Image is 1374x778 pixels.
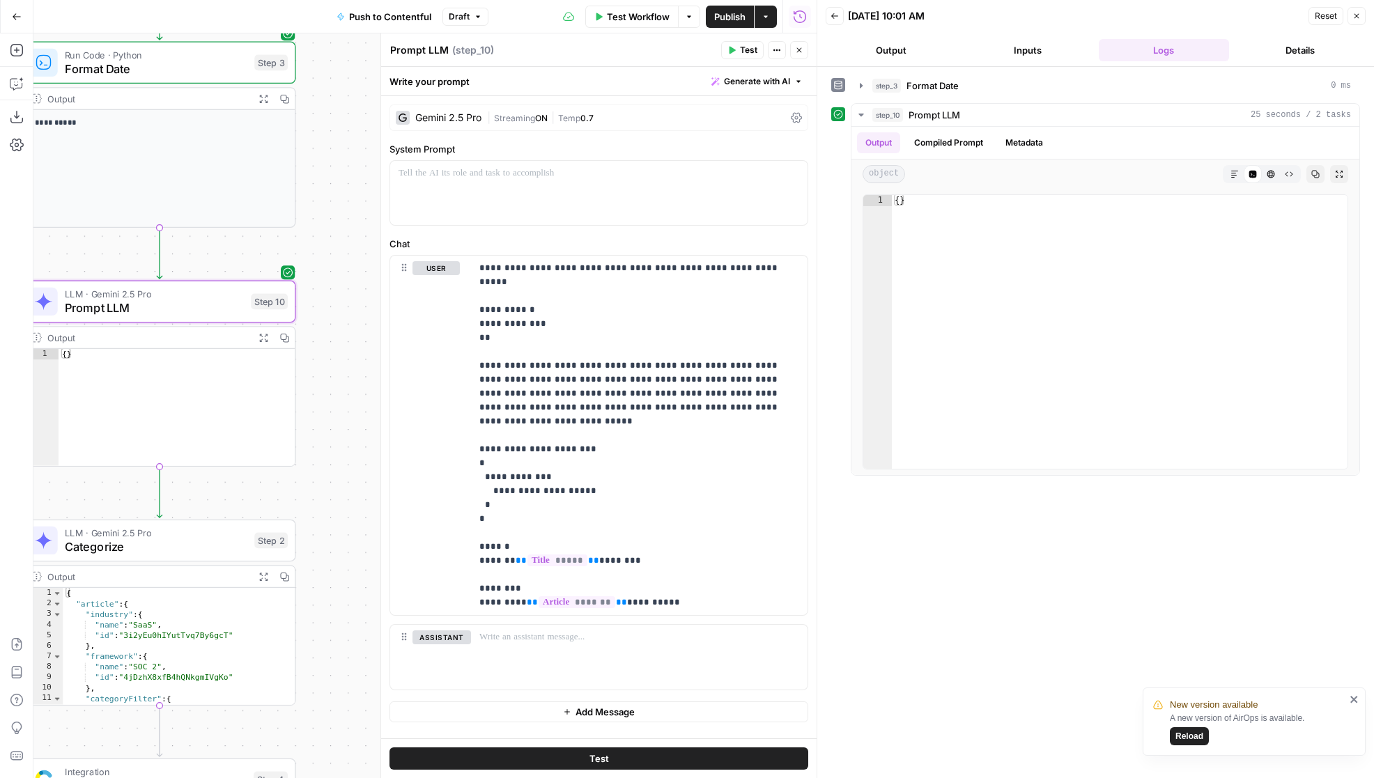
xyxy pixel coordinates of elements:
div: 9 [24,672,63,683]
span: Toggle code folding, rows 3 through 6 [52,609,62,619]
button: Publish [706,6,754,28]
div: Step 3 [254,54,288,70]
div: Step 2 [254,533,288,549]
span: 25 seconds / 2 tasks [1251,109,1351,121]
button: Logs [1099,39,1230,61]
div: 5 [24,630,63,641]
button: Add Message [389,701,808,722]
span: LLM · Gemini 2.5 Pro [65,286,244,300]
span: Test Workflow [607,10,670,24]
span: ON [535,113,548,123]
div: 2 [24,598,63,609]
div: 12 [24,704,63,715]
div: 11 [24,693,63,703]
label: System Prompt [389,142,808,156]
div: 1 [24,588,63,598]
div: Output [47,570,248,584]
div: LLM · Gemini 2.5 ProPrompt LLMStep 10Output{} [24,281,296,467]
button: 0 ms [851,75,1359,97]
div: 10 [24,683,63,693]
span: Toggle code folding, rows 11 through 14 [52,693,62,703]
span: Toggle code folding, rows 7 through 10 [52,651,62,662]
span: Reload [1175,730,1203,742]
button: Metadata [997,132,1051,153]
button: Test Workflow [585,6,678,28]
button: Details [1235,39,1366,61]
span: Toggle code folding, rows 1 through 28 [52,588,62,598]
span: ( step_10 ) [452,43,494,57]
button: user [412,261,460,275]
button: Reload [1170,727,1209,745]
span: | [487,110,494,124]
label: Chat [389,237,808,251]
div: 1 [863,195,892,206]
button: Reset [1309,7,1343,25]
div: 8 [24,662,63,672]
span: | [548,110,558,124]
span: Generate with AI [724,75,790,88]
span: object [863,165,905,183]
span: Format Date [906,79,959,93]
button: Compiled Prompt [906,132,991,153]
div: LLM · Gemini 2.5 ProCategorizeStep 2Output{ "article":{ "industry":{ "name":"SaaS", "id":"3i2yEu0... [24,520,296,706]
span: Reset [1315,10,1337,22]
span: Test [740,44,757,56]
button: Output [857,132,900,153]
span: Draft [449,10,470,23]
button: Draft [442,8,488,26]
span: Test [589,752,609,765]
div: assistant [390,625,460,689]
button: Inputs [962,39,1093,61]
span: step_10 [872,108,903,122]
div: Run Code · PythonFormat DateStep 3Output**** ***** [24,42,296,228]
span: 0 ms [1331,79,1351,92]
span: Publish [714,10,746,24]
g: Edge from step_10 to step_2 [157,467,162,518]
span: Prompt LLM [909,108,960,122]
button: close [1350,694,1359,705]
button: Output [826,39,957,61]
div: Output [47,331,248,345]
span: Toggle code folding, rows 2 through 27 [52,598,62,609]
span: Temp [558,113,580,123]
button: assistant [412,630,471,644]
span: Streaming [494,113,535,123]
div: 4 [24,619,63,630]
span: Push to Contentful [349,10,431,24]
div: Output [47,91,248,105]
div: user [390,256,460,615]
g: Edge from step_3 to step_10 [157,228,162,279]
button: Test [389,747,808,770]
span: Prompt LLM [65,299,244,316]
button: Test [721,41,764,59]
button: 25 seconds / 2 tasks [851,104,1359,126]
div: Gemini 2.5 Pro [415,113,481,123]
button: Push to Contentful [328,6,440,28]
span: Run Code · Python [65,47,247,61]
div: 25 seconds / 2 tasks [851,127,1359,475]
span: Categorize [65,538,247,555]
span: New version available [1170,698,1258,712]
span: step_3 [872,79,901,93]
div: 7 [24,651,63,662]
span: LLM · Gemini 2.5 Pro [65,525,247,539]
button: Generate with AI [706,72,808,91]
div: A new version of AirOps is available. [1170,712,1345,745]
span: Format Date [65,60,247,77]
div: 1 [24,349,59,359]
g: Edge from step_2 to step_4 [157,706,162,756]
div: Step 10 [251,294,288,310]
div: 3 [24,609,63,619]
textarea: Prompt LLM [390,43,449,57]
span: Add Message [576,705,635,719]
div: Write your prompt [381,67,817,95]
div: 6 [24,641,63,651]
span: 0.7 [580,113,594,123]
